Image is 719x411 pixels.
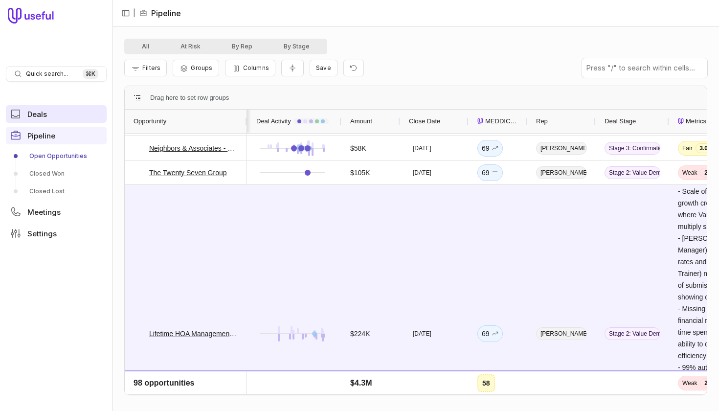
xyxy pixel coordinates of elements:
span: Stage 3: Confirmation [605,142,660,155]
button: Reset view [343,60,364,77]
span: MEDDICC Score [485,115,518,127]
div: $58K [350,142,366,154]
time: [DATE] [413,330,431,338]
span: | [133,7,135,19]
span: Amount [350,115,372,127]
span: [PERSON_NAME] [536,327,587,340]
div: Row Groups [150,92,229,104]
span: Metrics [686,115,706,127]
span: Rep [536,115,548,127]
button: By Stage [268,41,325,52]
span: Columns [243,64,269,71]
div: Pipeline submenu [6,148,107,199]
button: Filter Pipeline [124,60,167,76]
button: Collapse all rows [281,60,304,77]
a: Deals [6,105,107,123]
a: Open Opportunities [6,148,107,164]
button: Collapse sidebar [118,6,133,21]
span: Groups [191,64,212,71]
button: Group Pipeline [173,60,219,76]
button: Create a new saved view [310,60,337,76]
span: Deals [27,111,47,118]
span: Save [316,64,331,71]
div: MEDDICC Score [477,110,518,133]
kbd: ⌘ K [83,69,98,79]
div: $105K [350,167,370,179]
span: Deal Stage [605,115,636,127]
a: Lifetime HOA Management - New Deal [149,328,238,340]
span: Stage 2: Value Demonstration [605,166,660,179]
span: [PERSON_NAME] [536,166,587,179]
button: At Risk [165,41,216,52]
span: Opportunity [134,115,166,127]
span: Close Date [409,115,440,127]
span: Drag here to set row groups [150,92,229,104]
span: [PERSON_NAME] [536,142,587,155]
a: Settings [6,225,107,242]
button: Columns [225,60,275,76]
span: Quick search... [26,70,68,78]
span: Filters [142,64,160,71]
span: Fair [682,144,693,152]
a: The Twenty Seven Group [149,167,227,179]
time: [DATE] [413,169,431,177]
div: 69 [482,167,498,179]
li: Pipeline [139,7,181,19]
a: Neighbors & Associates - New Deal [149,142,238,154]
div: 69 [482,142,498,154]
button: All [126,41,165,52]
input: Press "/" to search within cells... [582,58,707,78]
span: Meetings [27,208,61,216]
span: Deal Activity [256,115,291,127]
a: Closed Lost [6,183,107,199]
span: Weak [682,169,697,177]
div: $224K [350,328,370,340]
span: No change [492,167,498,179]
div: 69 [482,328,498,340]
a: Pipeline [6,127,107,144]
a: Meetings [6,203,107,221]
span: Settings [27,230,57,237]
button: By Rep [216,41,268,52]
span: 3.0 [696,143,712,153]
span: Pipeline [27,132,55,139]
span: 2.5 [700,168,717,178]
span: Stage 2: Value Demonstration [605,327,660,340]
time: [DATE] [413,144,431,152]
a: Closed Won [6,166,107,182]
